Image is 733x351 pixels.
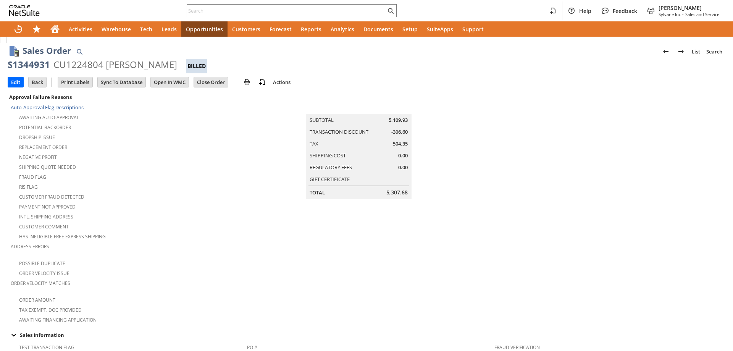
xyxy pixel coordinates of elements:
[102,26,131,33] span: Warehouse
[97,21,136,37] a: Warehouse
[11,280,70,286] a: Order Velocity Matches
[228,21,265,37] a: Customers
[386,6,395,15] svg: Search
[398,21,422,37] a: Setup
[19,317,97,323] a: Awaiting Financing Application
[310,152,346,159] a: Shipping Cost
[331,26,354,33] span: Analytics
[9,5,40,16] svg: logo
[19,184,38,190] a: RIS flag
[389,116,408,124] span: 5,109.93
[310,116,334,123] a: Subtotal
[402,26,418,33] span: Setup
[186,26,223,33] span: Opportunities
[270,26,292,33] span: Forecast
[427,26,453,33] span: SuiteApps
[386,189,408,196] span: 5,307.68
[306,102,412,114] caption: Summary
[310,128,368,135] a: Transaction Discount
[19,214,73,220] a: Intl. Shipping Address
[19,164,76,170] a: Shipping Quote Needed
[326,21,359,37] a: Analytics
[359,21,398,37] a: Documents
[19,114,79,121] a: Awaiting Auto-Approval
[75,47,84,56] img: Quick Find
[398,164,408,171] span: 0.00
[19,307,82,313] a: Tax Exempt. Doc Provided
[685,11,719,17] span: Sales and Service
[46,21,64,37] a: Home
[19,297,55,303] a: Order Amount
[310,140,318,147] a: Tax
[310,189,325,196] a: Total
[258,78,267,87] img: add-record.svg
[703,45,725,58] a: Search
[661,47,670,56] img: Previous
[247,344,257,351] a: PO #
[14,24,23,34] svg: Recent Records
[659,11,681,17] span: Sylvane Inc
[8,58,50,71] div: S1344931
[232,26,260,33] span: Customers
[187,6,386,15] input: Search
[69,26,92,33] span: Activities
[19,344,74,351] a: Test Transaction Flag
[391,128,408,136] span: -306.60
[310,164,352,171] a: Regulatory Fees
[64,21,97,37] a: Activities
[301,26,321,33] span: Reports
[613,7,637,15] span: Feedback
[32,24,41,34] svg: Shortcuts
[186,59,207,73] div: Billed
[11,104,84,111] a: Auto-Approval Flag Descriptions
[8,77,23,87] input: Edit
[19,134,55,141] a: Dropship Issue
[494,344,540,351] a: Fraud Verification
[270,79,294,86] a: Actions
[58,77,92,87] input: Print Labels
[140,26,152,33] span: Tech
[151,77,189,87] input: Open In WMC
[27,21,46,37] div: Shortcuts
[398,152,408,159] span: 0.00
[19,144,67,150] a: Replacement Order
[50,24,60,34] svg: Home
[157,21,181,37] a: Leads
[659,4,719,11] span: [PERSON_NAME]
[462,26,484,33] span: Support
[11,243,49,250] a: Address Errors
[23,44,71,57] h1: Sales Order
[19,260,65,267] a: Possible Duplicate
[181,21,228,37] a: Opportunities
[19,194,84,200] a: Customer Fraud Detected
[19,233,106,240] a: Has Ineligible Free Express Shipping
[19,124,71,131] a: Potential Backorder
[8,330,722,340] div: Sales Information
[19,154,57,160] a: Negative Profit
[98,77,145,87] input: Sync To Database
[458,21,488,37] a: Support
[9,21,27,37] a: Recent Records
[676,47,686,56] img: Next
[19,174,46,180] a: Fraud Flag
[161,26,177,33] span: Leads
[682,11,684,17] span: -
[29,77,46,87] input: Back
[242,78,252,87] img: print.svg
[310,176,350,183] a: Gift Certificate
[689,45,703,58] a: List
[136,21,157,37] a: Tech
[53,58,177,71] div: CU1224804 [PERSON_NAME]
[296,21,326,37] a: Reports
[8,330,725,340] td: Sales Information
[422,21,458,37] a: SuiteApps
[19,223,69,230] a: Customer Comment
[393,140,408,147] span: 504.35
[363,26,393,33] span: Documents
[19,270,69,277] a: Order Velocity Issue
[8,92,244,102] div: Approval Failure Reasons
[19,204,76,210] a: Payment not approved
[579,7,591,15] span: Help
[194,77,228,87] input: Close Order
[265,21,296,37] a: Forecast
